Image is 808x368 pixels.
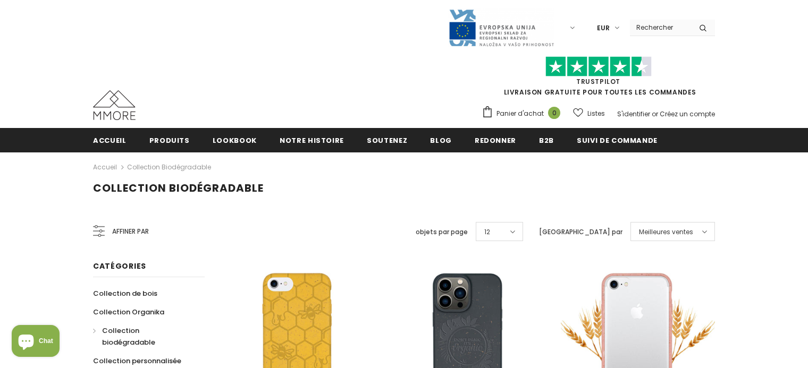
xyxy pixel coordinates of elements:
img: Cas MMORE [93,90,136,120]
span: Notre histoire [280,135,344,146]
span: Suivi de commande [577,135,658,146]
a: Lookbook [213,128,257,152]
span: Collection biodégradable [102,326,155,347]
img: Faites confiance aux étoiles pilotes [545,56,652,77]
span: LIVRAISON GRATUITE POUR TOUTES LES COMMANDES [482,61,715,97]
span: Panier d'achat [496,108,544,119]
span: Produits [149,135,190,146]
span: EUR [597,23,610,33]
span: Blog [430,135,452,146]
a: Créez un compte [660,109,715,118]
span: Redonner [475,135,516,146]
span: Collection de bois [93,288,157,298]
span: 12 [484,227,490,237]
a: Collection biodégradable [127,162,211,172]
a: Blog [430,128,452,152]
span: soutenez [367,135,407,146]
a: Accueil [93,128,127,152]
span: Catégories [93,261,146,271]
a: Collection de bois [93,284,157,303]
span: Collection biodégradable [93,181,264,195]
a: Produits [149,128,190,152]
a: Notre histoire [280,128,344,152]
span: B2B [539,135,554,146]
a: Collection Organika [93,303,164,321]
input: Search Site [630,20,691,35]
a: Panier d'achat 0 [482,106,566,122]
span: Affiner par [112,226,149,237]
a: Collection biodégradable [93,321,193,352]
a: TrustPilot [576,77,620,86]
span: or [652,109,658,118]
span: Collection Organika [93,307,164,317]
span: 0 [548,107,560,119]
span: Lookbook [213,135,257,146]
a: Accueil [93,161,117,174]
a: Javni Razpis [448,23,554,32]
a: Listes [573,104,605,123]
label: objets par page [416,227,468,237]
img: Javni Razpis [448,8,554,47]
a: S'identifier [617,109,650,118]
span: Collection personnalisée [93,356,181,366]
a: B2B [539,128,554,152]
span: Meilleures ventes [639,227,693,237]
label: [GEOGRAPHIC_DATA] par [539,227,622,237]
span: Listes [587,108,605,119]
inbox-online-store-chat: Shopify online store chat [9,325,63,360]
a: Suivi de commande [577,128,658,152]
span: Accueil [93,135,127,146]
a: Redonner [475,128,516,152]
a: soutenez [367,128,407,152]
